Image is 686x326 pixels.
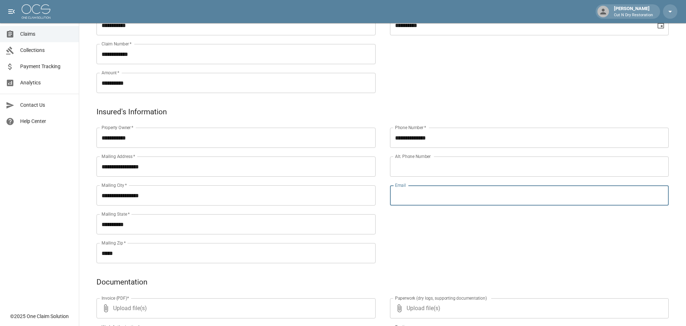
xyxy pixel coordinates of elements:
label: Claim Number [102,41,131,47]
img: ocs-logo-white-transparent.png [22,4,50,19]
label: Email [395,182,406,188]
span: Upload file(s) [407,298,650,318]
label: Paperwork (dry logs, supporting documentation) [395,295,487,301]
label: Mailing City [102,182,127,188]
button: Choose date, selected date is Aug 14, 2025 [654,18,668,32]
span: Analytics [20,79,73,87]
label: Mailing State [102,211,130,217]
label: Phone Number [395,124,426,131]
label: Alt. Phone Number [395,153,431,159]
span: Claims [20,30,73,38]
p: Cut N Dry Restoration [614,12,653,18]
label: Property Owner [102,124,134,131]
span: Collections [20,47,73,54]
span: Upload file(s) [113,298,356,318]
button: open drawer [4,4,19,19]
label: Mailing Zip [102,240,126,246]
span: Payment Tracking [20,63,73,70]
label: Mailing Address [102,153,135,159]
span: Contact Us [20,101,73,109]
div: © 2025 One Claim Solution [10,313,69,320]
label: Invoice (PDF)* [102,295,129,301]
label: Amount [102,70,120,76]
div: [PERSON_NAME] [611,5,656,18]
span: Help Center [20,118,73,125]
